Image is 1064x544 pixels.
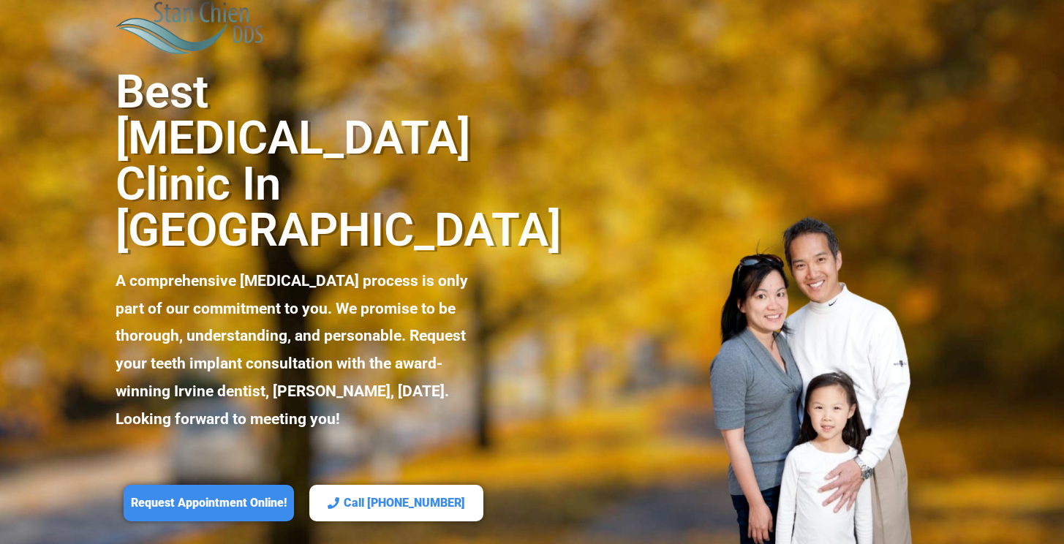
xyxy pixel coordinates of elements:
[116,268,491,434] p: A comprehensive [MEDICAL_DATA] process is only part of our commitment to you. We promise to be th...
[344,496,465,511] span: Call [PHONE_NUMBER]
[131,496,287,511] span: Request Appointment Online!
[116,69,491,253] h2: Best [MEDICAL_DATA] Clinic in [GEOGRAPHIC_DATA]
[124,485,294,522] a: Request Appointment Online!
[309,485,483,522] a: Call [PHONE_NUMBER]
